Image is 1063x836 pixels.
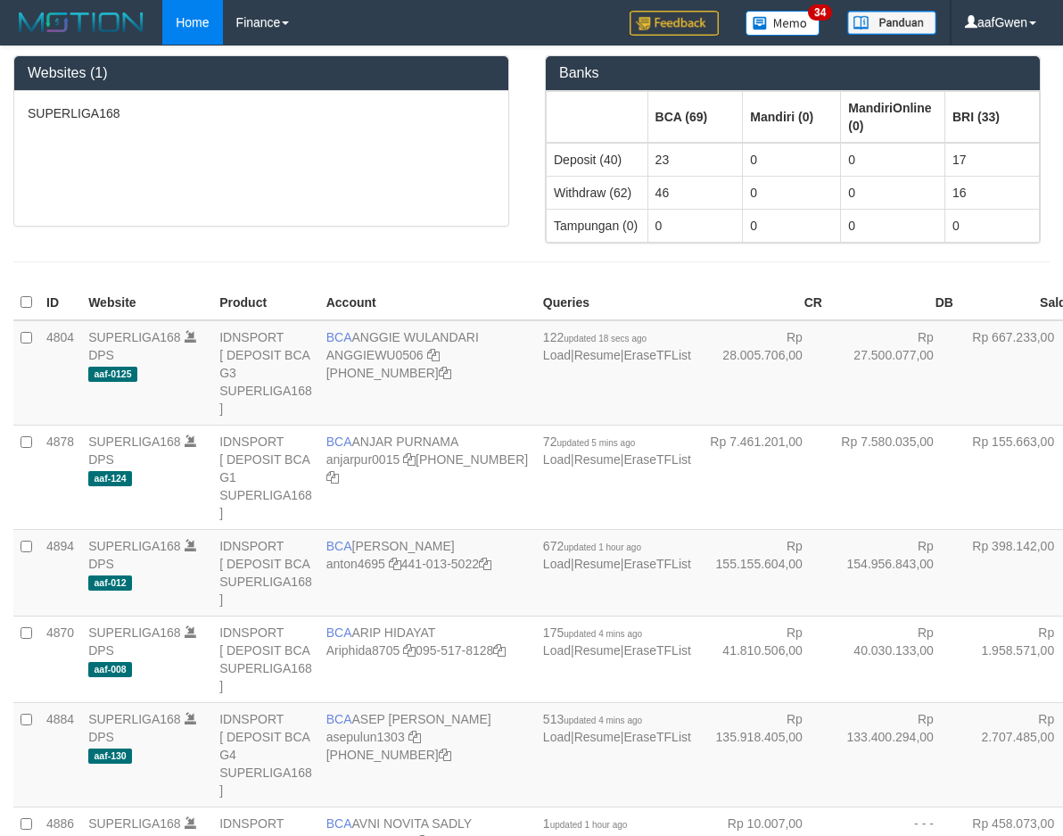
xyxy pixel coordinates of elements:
[326,539,352,553] span: BCA
[543,435,635,449] span: 72
[808,4,832,21] span: 34
[547,209,648,242] td: Tampungan (0)
[13,9,149,36] img: MOTION_logo.png
[847,11,936,35] img: panduan.png
[88,625,181,640] a: SUPERLIGA168
[543,348,571,362] a: Load
[564,629,642,639] span: updated 4 mins ago
[574,557,621,571] a: Resume
[698,286,829,320] th: CR
[319,425,536,529] td: ANJAR PURNAMA [PHONE_NUMBER]
[574,643,621,658] a: Resume
[698,702,829,807] td: Rp 135.918.405,00
[623,557,690,571] a: EraseTFList
[479,557,491,571] a: Copy 4410135022 to clipboard
[39,320,81,426] td: 4804
[647,143,743,177] td: 23
[28,65,495,81] h3: Websites (1)
[326,730,405,744] a: asepulun1303
[212,425,319,529] td: IDNSPORT [ DEPOSIT BCA G1 SUPERLIGA168 ]
[319,616,536,702] td: ARIP HIDAYAT 095-517-8128
[543,330,691,362] span: | |
[574,348,621,362] a: Resume
[945,143,1040,177] td: 17
[543,539,691,571] span: | |
[439,366,451,380] a: Copy 4062213373 to clipboard
[212,286,319,320] th: Product
[88,367,137,382] span: aaf-0125
[543,712,642,726] span: 513
[647,209,743,242] td: 0
[81,616,212,702] td: DPS
[212,616,319,702] td: IDNSPORT [ DEPOSIT BCA SUPERLIGA168 ]
[439,748,451,762] a: Copy 4062281875 to clipboard
[945,209,1040,242] td: 0
[945,176,1040,209] td: 16
[403,452,416,467] a: Copy anjarpur0015 to clipboard
[88,330,181,344] a: SUPERLIGA168
[829,425,960,529] td: Rp 7.580.035,00
[547,176,648,209] td: Withdraw (62)
[841,209,945,242] td: 0
[81,320,212,426] td: DPS
[623,730,690,744] a: EraseTFList
[88,712,181,726] a: SUPERLIGA168
[564,716,642,725] span: updated 4 mins ago
[326,452,400,467] a: anjarpur0015
[743,143,841,177] td: 0
[829,702,960,807] td: Rp 133.400.294,00
[698,320,829,426] td: Rp 28.005.706,00
[28,104,495,122] p: SUPERLIGA168
[81,286,212,320] th: Website
[623,348,690,362] a: EraseTFList
[698,616,829,702] td: Rp 41.810.506,00
[319,529,536,616] td: [PERSON_NAME] 441-013-5022
[88,539,181,553] a: SUPERLIGA168
[212,529,319,616] td: IDNSPORT [ DEPOSIT BCA SUPERLIGA168 ]
[543,625,691,658] span: | |
[543,452,571,467] a: Load
[536,286,698,320] th: Queries
[326,470,339,484] a: Copy 4062281620 to clipboard
[829,320,960,426] td: Rp 27.500.077,00
[746,11,820,36] img: Button%20Memo.svg
[543,330,647,344] span: 122
[319,286,536,320] th: Account
[493,643,506,658] a: Copy 0955178128 to clipboard
[88,749,132,764] span: aaf-130
[88,662,132,677] span: aaf-008
[550,820,628,830] span: updated 1 hour ago
[326,348,424,362] a: ANGGIEWU0506
[743,209,841,242] td: 0
[403,643,416,658] a: Copy Ariphida8705 to clipboard
[88,471,132,486] span: aaf-124
[39,425,81,529] td: 4878
[623,452,690,467] a: EraseTFList
[212,320,319,426] td: IDNSPORT [ DEPOSIT BCA G3 SUPERLIGA168 ]
[88,435,181,449] a: SUPERLIGA168
[408,730,421,744] a: Copy asepulun1303 to clipboard
[326,557,385,571] a: anton4695
[326,712,352,726] span: BCA
[841,176,945,209] td: 0
[319,320,536,426] td: ANGGIE WULANDARI [PHONE_NUMBER]
[543,625,642,640] span: 175
[829,286,960,320] th: DB
[945,91,1040,143] th: Group: activate to sort column ascending
[841,143,945,177] td: 0
[698,529,829,616] td: Rp 155.155.604,00
[427,348,440,362] a: Copy ANGGIEWU0506 to clipboard
[543,816,628,831] span: 1
[319,702,536,807] td: ASEP [PERSON_NAME] [PHONE_NUMBER]
[39,529,81,616] td: 4894
[326,816,352,831] span: BCA
[543,643,571,658] a: Load
[326,625,352,640] span: BCA
[543,539,641,553] span: 672
[81,702,212,807] td: DPS
[547,143,648,177] td: Deposit (40)
[647,91,743,143] th: Group: activate to sort column ascending
[574,452,621,467] a: Resume
[212,702,319,807] td: IDNSPORT [ DEPOSIT BCA G4 SUPERLIGA168 ]
[81,529,212,616] td: DPS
